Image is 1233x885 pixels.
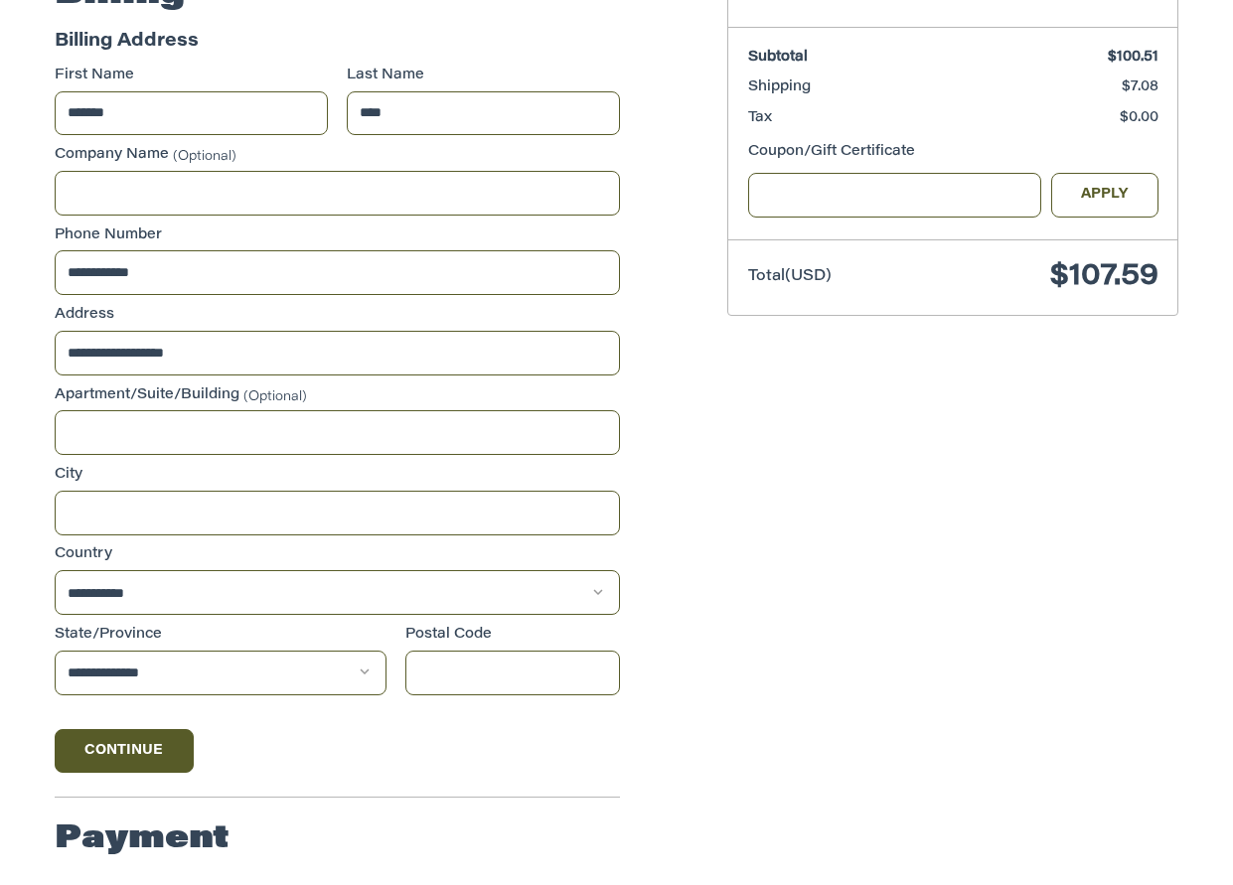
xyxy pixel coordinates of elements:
[55,66,328,86] label: First Name
[55,729,194,773] button: Continue
[55,465,620,486] label: City
[1108,51,1158,65] span: $100.51
[748,51,808,65] span: Subtotal
[748,80,811,94] span: Shipping
[55,544,620,565] label: Country
[347,66,620,86] label: Last Name
[405,625,620,646] label: Postal Code
[55,225,620,246] label: Phone Number
[55,625,386,646] label: State/Province
[55,385,620,406] label: Apartment/Suite/Building
[748,173,1042,218] input: Gift Certificate or Coupon Code
[748,142,1158,163] div: Coupon/Gift Certificate
[1120,111,1158,125] span: $0.00
[1050,262,1158,292] span: $107.59
[55,29,199,66] legend: Billing Address
[55,819,230,859] h2: Payment
[1122,80,1158,94] span: $7.08
[1051,173,1158,218] button: Apply
[748,269,832,284] span: Total (USD)
[173,150,236,163] small: (Optional)
[55,145,620,166] label: Company Name
[55,305,620,326] label: Address
[243,389,307,402] small: (Optional)
[748,111,772,125] span: Tax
